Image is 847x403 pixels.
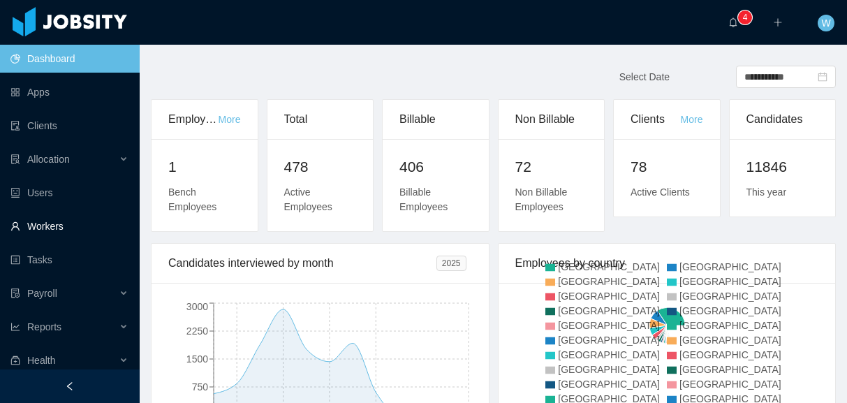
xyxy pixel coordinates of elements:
a: icon: userWorkers [10,212,128,240]
i: icon: plus [773,17,783,27]
div: Non Billable [515,100,588,139]
span: [GEOGRAPHIC_DATA] [558,320,660,331]
span: W [821,15,830,31]
i: icon: solution [10,154,20,164]
span: [GEOGRAPHIC_DATA] [558,291,660,302]
i: icon: line-chart [10,322,20,332]
div: Employees [168,100,219,139]
div: Billable [399,100,472,139]
span: Active Employees [284,186,332,212]
div: Candidates interviewed by month [168,244,436,283]
div: Total [284,100,357,139]
div: Employees by country [515,244,819,283]
span: [GEOGRAPHIC_DATA] [558,379,660,390]
span: Billable Employees [399,186,448,212]
i: icon: calendar [818,72,827,82]
span: Allocation [27,154,70,165]
sup: 4 [738,10,752,24]
span: Non Billable Employees [515,186,568,212]
span: [GEOGRAPHIC_DATA] [679,379,781,390]
tspan: 2250 [186,325,208,337]
span: Bench Employees [168,186,216,212]
span: [GEOGRAPHIC_DATA] [558,305,660,316]
span: [GEOGRAPHIC_DATA] [679,349,781,360]
span: [GEOGRAPHIC_DATA] [679,276,781,287]
span: This year [746,186,787,198]
i: icon: medicine-box [10,356,20,365]
span: [GEOGRAPHIC_DATA] [679,364,781,375]
a: More [681,114,703,125]
i: icon: file-protect [10,288,20,298]
span: [GEOGRAPHIC_DATA] [558,261,660,272]
tspan: 3000 [186,301,208,312]
tspan: 1500 [186,353,208,365]
h2: 78 [631,156,703,178]
span: [GEOGRAPHIC_DATA] [558,276,660,287]
a: icon: appstoreApps [10,78,128,106]
span: Select Date [619,71,670,82]
p: 4 [743,10,748,24]
h2: 406 [399,156,472,178]
h2: 1 [168,156,241,178]
span: 2025 [436,256,466,271]
span: [GEOGRAPHIC_DATA] [679,335,781,346]
span: [GEOGRAPHIC_DATA] [679,305,781,316]
span: Payroll [27,288,57,299]
span: [GEOGRAPHIC_DATA] [679,320,781,331]
a: icon: robotUsers [10,179,128,207]
span: [GEOGRAPHIC_DATA] [679,291,781,302]
h2: 478 [284,156,357,178]
h2: 11846 [746,156,819,178]
div: Clients [631,100,681,139]
span: [GEOGRAPHIC_DATA] [558,335,660,346]
span: Health [27,355,55,366]
a: More [219,114,241,125]
a: icon: pie-chartDashboard [10,45,128,73]
a: icon: auditClients [10,112,128,140]
span: [GEOGRAPHIC_DATA] [679,261,781,272]
a: icon: profileTasks [10,246,128,274]
span: [GEOGRAPHIC_DATA] [558,349,660,360]
h2: 72 [515,156,588,178]
span: [GEOGRAPHIC_DATA] [558,364,660,375]
div: Candidates [746,100,819,139]
i: icon: bell [728,17,738,27]
span: Reports [27,321,61,332]
tspan: 750 [192,381,209,393]
span: Active Clients [631,186,690,198]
